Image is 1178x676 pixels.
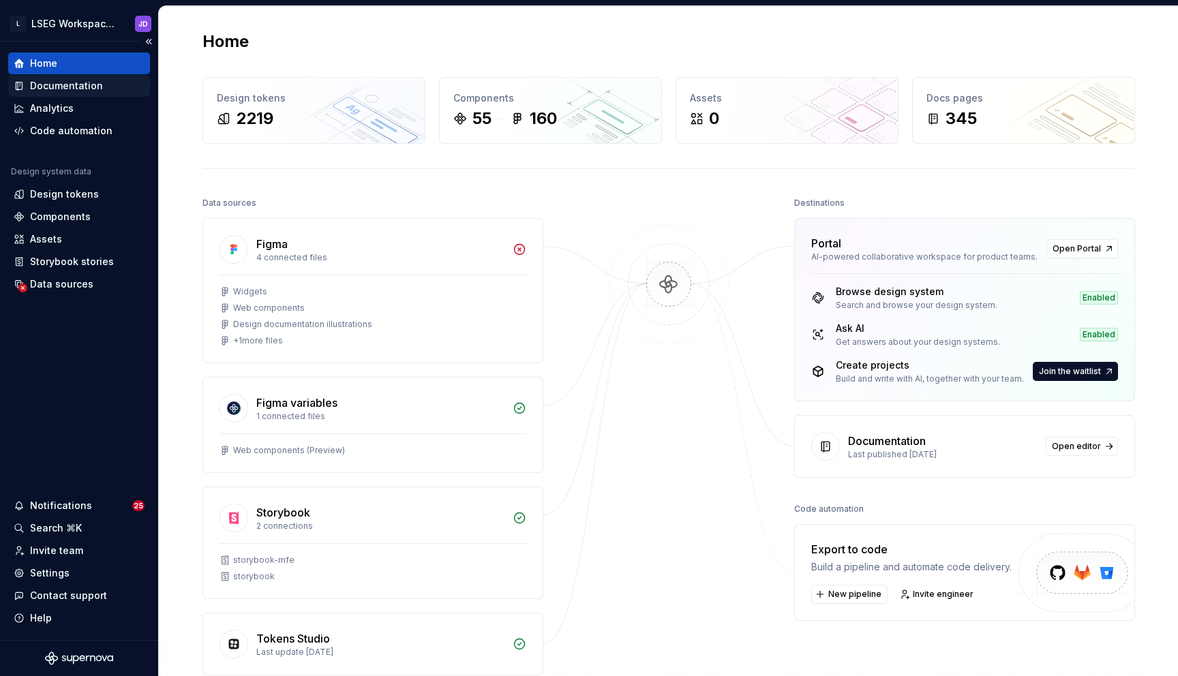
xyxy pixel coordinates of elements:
a: Assets [8,228,150,250]
div: Figma [256,236,288,252]
div: Last published [DATE] [848,449,1038,460]
div: + 1 more files [233,335,283,346]
a: Design tokens [8,183,150,205]
button: Join the waitlist [1033,362,1118,381]
span: 25 [132,500,145,511]
button: LLSEG Workspace Design SystemJD [3,9,155,38]
div: Home [30,57,57,70]
div: Destinations [794,194,845,213]
div: Documentation [848,433,926,449]
div: 2219 [236,108,273,129]
a: Components [8,206,150,228]
div: Data sources [30,277,93,291]
div: Web components [233,303,305,313]
div: 55 [472,108,492,129]
span: Join the waitlist [1039,366,1101,377]
a: Docs pages345 [912,77,1135,144]
div: Build and write with AI, together with your team. [836,373,1024,384]
div: Create projects [836,358,1024,372]
a: Figma4 connected filesWidgetsWeb componentsDesign documentation illustrations+1more files [202,218,543,363]
div: Code automation [794,500,864,519]
div: Assets [690,91,884,105]
a: Components55160 [439,77,662,144]
div: L [10,16,26,32]
button: Search ⌘K [8,517,150,539]
div: Web components (Preview) [233,445,345,456]
a: Invite engineer [896,585,980,604]
div: 4 connected files [256,252,504,263]
div: Ask AI [836,322,1000,335]
button: Notifications25 [8,495,150,517]
div: Notifications [30,499,92,512]
div: 1 connected files [256,411,504,422]
div: Get answers about your design systems. [836,337,1000,348]
span: New pipeline [828,589,881,600]
div: LSEG Workspace Design System [31,17,119,31]
div: Analytics [30,102,74,115]
a: Data sources [8,273,150,295]
a: Settings [8,562,150,584]
div: Design documentation illustrations [233,319,372,330]
div: storybook [233,571,275,582]
div: 160 [530,108,557,129]
div: Last update [DATE] [256,647,504,658]
a: Storybook2 connectionsstorybook-mfestorybook [202,487,543,599]
a: Assets0 [676,77,898,144]
a: Invite team [8,540,150,562]
button: Contact support [8,585,150,606]
div: JD [138,18,148,29]
div: Browse design system [836,285,997,298]
div: Design tokens [217,91,411,105]
a: Documentation [8,75,150,97]
button: Help [8,607,150,629]
a: Storybook stories [8,251,150,273]
div: Design system data [11,166,91,177]
svg: Supernova Logo [45,651,113,665]
span: Open Portal [1053,243,1101,254]
div: Storybook stories [30,255,114,268]
a: Analytics [8,97,150,119]
a: Open Portal [1046,239,1118,258]
button: New pipeline [811,585,888,604]
a: Figma variables1 connected filesWeb components (Preview) [202,377,543,473]
div: storybook-mfe [233,555,294,566]
a: Code automation [8,120,150,142]
div: Storybook [256,504,310,521]
div: Build a pipeline and automate code delivery. [811,560,1012,574]
div: Invite team [30,544,83,557]
div: Components [453,91,648,105]
div: Help [30,611,52,625]
span: Open editor [1052,441,1101,452]
div: 2 connections [256,521,504,532]
div: Search ⌘K [30,521,82,535]
div: Figma variables [256,395,337,411]
div: Assets [30,232,62,246]
div: Data sources [202,194,256,213]
div: Search and browse your design system. [836,300,997,311]
div: Tokens Studio [256,630,330,647]
div: Settings [30,566,70,580]
h2: Home [202,31,249,52]
a: Open editor [1046,437,1118,456]
div: 345 [946,108,977,129]
div: Contact support [30,589,107,602]
div: Components [30,210,91,224]
a: Tokens StudioLast update [DATE] [202,613,543,675]
a: Home [8,52,150,74]
button: Collapse sidebar [139,32,158,51]
div: Code automation [30,124,112,138]
div: Export to code [811,541,1012,557]
div: Enabled [1080,328,1118,341]
div: Portal [811,235,841,251]
div: Enabled [1080,291,1118,305]
div: AI-powered collaborative workspace for product teams. [811,251,1038,262]
div: Documentation [30,79,103,93]
span: Invite engineer [913,589,973,600]
div: Design tokens [30,187,99,201]
a: Design tokens2219 [202,77,425,144]
div: Widgets [233,286,267,297]
div: 0 [709,108,719,129]
div: Docs pages [926,91,1121,105]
